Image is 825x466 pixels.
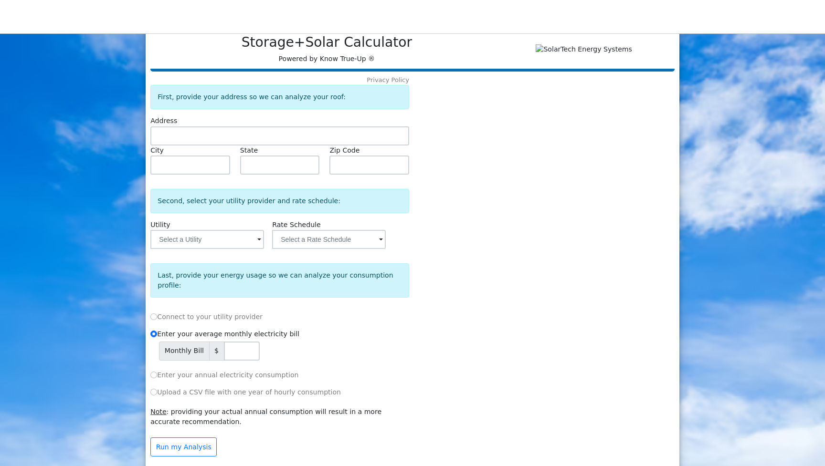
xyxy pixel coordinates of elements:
[150,189,409,213] div: Second, select your utility provider and rate schedule:
[150,389,157,395] input: Upload a CSV file with one year of hourly consumption
[209,342,224,361] span: $
[150,437,217,456] button: Run my Analysis
[272,230,386,249] input: Select a Rate Schedule
[155,34,498,64] div: Powered by Know True-Up ®
[149,407,411,427] div: : providing your actual annual consumption will result in a more accurate recommendation.
[150,116,177,126] label: Address
[150,230,264,249] input: Select a Utility
[150,329,299,339] label: Enter your average monthly electricity bill
[240,145,258,155] label: State
[150,85,409,109] div: First, provide your address so we can analyze your roof:
[160,34,493,51] h2: Storage+Solar Calculator
[150,263,409,298] div: Last, provide your energy usage so we can analyze your consumption profile:
[150,370,298,380] label: Enter your annual electricity consumption
[159,342,209,361] span: Monthly Bill
[536,44,632,54] img: SolarTech Energy Systems
[150,387,341,397] label: Upload a CSV file with one year of hourly consumption
[272,221,320,228] span: Alias: None
[150,331,157,337] input: Enter your average monthly electricity bill
[150,312,263,322] label: Connect to your utility provider
[150,313,157,320] input: Connect to your utility provider
[150,145,164,155] label: City
[150,372,157,378] input: Enter your annual electricity consumption
[329,145,360,155] label: Zip Code
[150,408,166,415] u: Note
[150,220,170,230] label: Utility
[367,76,409,83] a: Privacy Policy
